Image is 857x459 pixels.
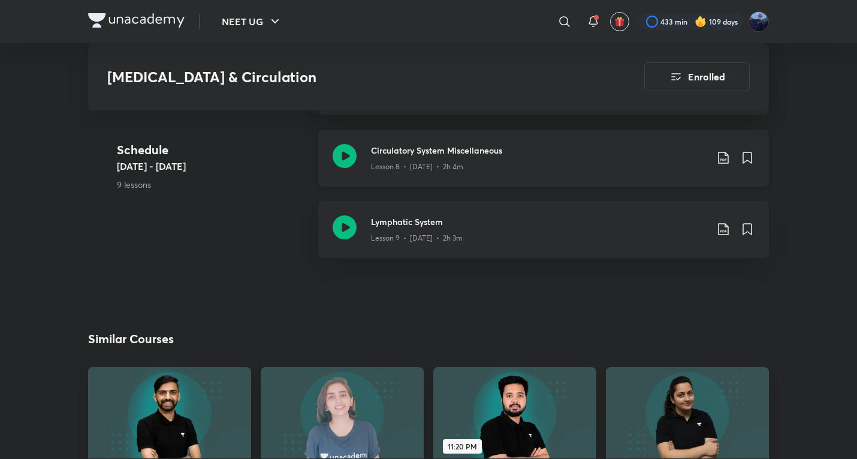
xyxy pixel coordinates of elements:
[443,439,482,454] span: 11:20 PM
[86,366,252,459] img: new-thumbnail
[614,16,625,27] img: avatar
[431,366,598,459] img: new-thumbnail
[606,367,769,458] a: new-thumbnail
[371,161,463,172] p: Lesson 8 • [DATE] • 2h 4m
[117,178,309,191] p: 9 lessons
[88,330,174,348] h2: Similar Courses
[371,233,463,244] p: Lesson 9 • [DATE] • 2h 3m
[261,367,424,458] a: new-thumbnail
[604,366,770,459] img: new-thumbnail
[215,10,289,34] button: NEET UG
[318,201,769,272] a: Lymphatic SystemLesson 9 • [DATE] • 2h 3m
[117,159,309,173] h5: [DATE] - [DATE]
[88,13,185,28] img: Company Logo
[644,62,750,91] button: Enrolled
[371,215,707,228] h3: Lymphatic System
[88,13,185,31] a: Company Logo
[318,130,769,201] a: Circulatory System MiscellaneousLesson 8 • [DATE] • 2h 4m
[433,367,596,458] a: new-thumbnail11:20 PM
[88,367,251,458] a: new-thumbnail
[695,16,707,28] img: streak
[749,11,769,32] img: Kushagra Singh
[610,12,629,31] button: avatar
[259,366,425,459] img: new-thumbnail
[117,141,309,159] h4: Schedule
[107,68,577,86] h3: [MEDICAL_DATA] & Circulation
[371,144,707,157] h3: Circulatory System Miscellaneous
